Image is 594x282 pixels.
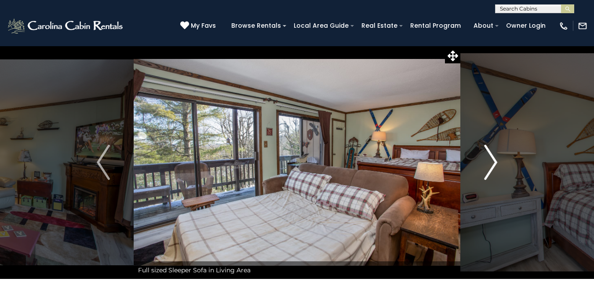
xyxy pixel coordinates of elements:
[191,21,216,30] span: My Favs
[469,19,498,33] a: About
[73,46,134,279] button: Previous
[97,145,110,180] img: arrow
[406,19,465,33] a: Rental Program
[502,19,550,33] a: Owner Login
[460,46,521,279] button: Next
[180,21,218,31] a: My Favs
[357,19,402,33] a: Real Estate
[134,261,460,279] div: Full sized Sleeper Sofa in Living Area
[289,19,353,33] a: Local Area Guide
[484,145,497,180] img: arrow
[227,19,285,33] a: Browse Rentals
[7,17,125,35] img: White-1-2.png
[559,21,568,31] img: phone-regular-white.png
[578,21,587,31] img: mail-regular-white.png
